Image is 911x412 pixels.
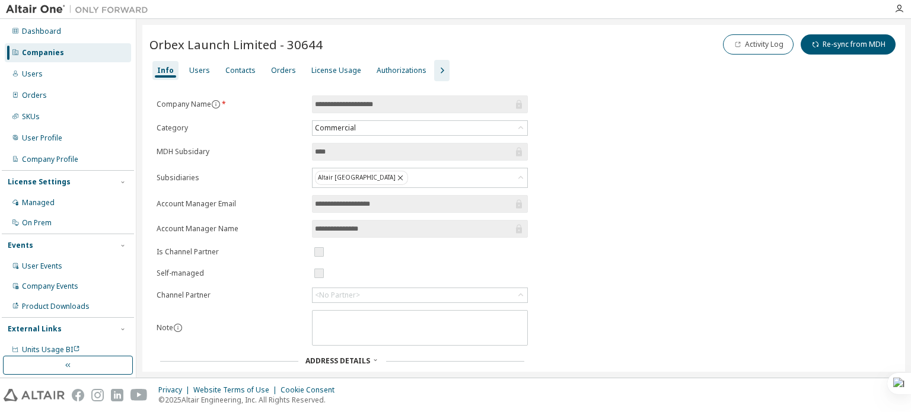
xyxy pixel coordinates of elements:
[313,121,527,135] div: Commercial
[149,36,323,53] span: Orbex Launch Limited - 30644
[72,389,84,401] img: facebook.svg
[315,171,408,185] div: Altair [GEOGRAPHIC_DATA]
[173,323,183,333] button: information
[8,324,62,334] div: External Links
[22,112,40,122] div: SKUs
[22,282,78,291] div: Company Events
[8,241,33,250] div: Events
[157,147,305,157] label: MDH Subsidary
[377,66,426,75] div: Authorizations
[281,385,342,395] div: Cookie Consent
[22,344,80,354] span: Units Usage BI
[315,290,360,300] div: <No Partner>
[225,66,256,75] div: Contacts
[111,389,123,401] img: linkedin.svg
[157,173,305,183] label: Subsidiaries
[157,290,305,300] label: Channel Partner
[157,247,305,257] label: Is Channel Partner
[130,389,148,401] img: youtube.svg
[271,66,296,75] div: Orders
[22,198,55,207] div: Managed
[6,4,154,15] img: Altair One
[22,69,43,79] div: Users
[157,269,305,278] label: Self-managed
[193,385,281,395] div: Website Terms of Use
[157,66,174,75] div: Info
[22,133,62,143] div: User Profile
[22,218,52,228] div: On Prem
[22,155,78,164] div: Company Profile
[313,168,527,187] div: Altair [GEOGRAPHIC_DATA]
[189,66,210,75] div: Users
[157,322,173,333] label: Note
[22,302,90,311] div: Product Downloads
[91,389,104,401] img: instagram.svg
[22,48,64,58] div: Companies
[22,27,61,36] div: Dashboard
[158,385,193,395] div: Privacy
[801,34,896,55] button: Re-sync from MDH
[313,122,358,135] div: Commercial
[157,100,305,109] label: Company Name
[211,100,221,109] button: information
[311,66,361,75] div: License Usage
[22,91,47,100] div: Orders
[4,389,65,401] img: altair_logo.svg
[723,34,794,55] button: Activity Log
[305,356,370,366] span: Address Details
[8,177,71,187] div: License Settings
[158,395,342,405] p: © 2025 Altair Engineering, Inc. All Rights Reserved.
[313,288,527,302] div: <No Partner>
[22,261,62,271] div: User Events
[157,123,305,133] label: Category
[157,199,305,209] label: Account Manager Email
[157,224,305,234] label: Account Manager Name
